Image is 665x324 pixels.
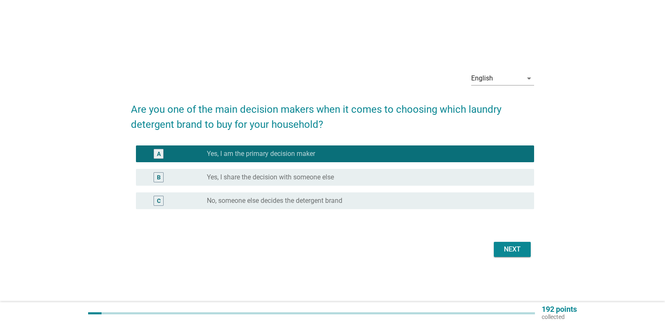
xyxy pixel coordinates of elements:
div: A [157,149,161,158]
i: arrow_drop_down [524,73,534,83]
p: collected [542,313,577,321]
label: Yes, I share the decision with someone else [207,173,334,181]
div: English [471,75,493,82]
div: B [157,173,161,181]
p: 192 points [542,306,577,313]
div: Next [501,244,524,254]
h2: Are you one of the main decision makers when it comes to choosing which laundry detergent brand t... [131,93,534,132]
button: Next [494,242,531,257]
div: C [157,196,161,205]
label: Yes, I am the primary decision maker [207,150,315,158]
label: No, someone else decides the detergent brand [207,197,342,205]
